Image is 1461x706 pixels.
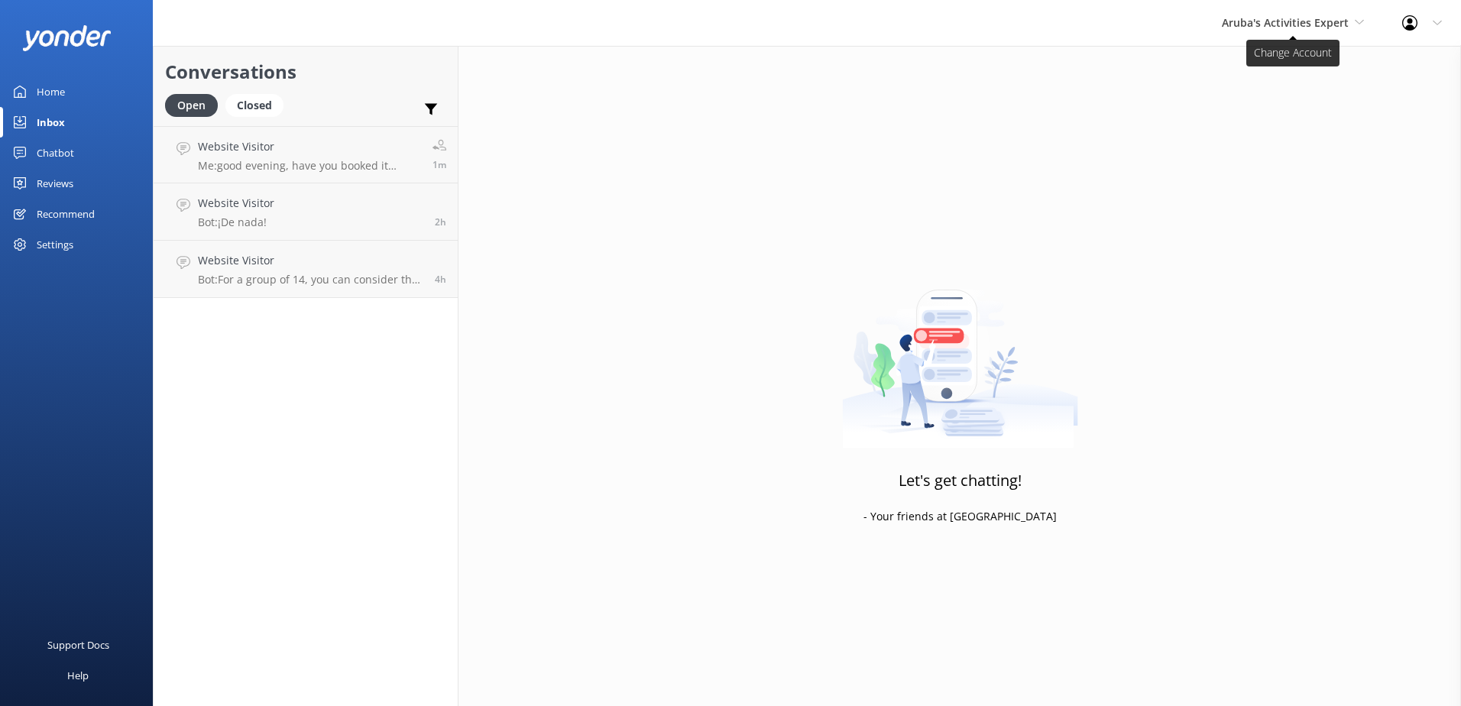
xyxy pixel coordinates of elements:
p: Bot: ¡De nada! [198,215,274,229]
span: Aruba's Activities Expert [1222,15,1349,30]
div: Open [165,94,218,117]
h4: Website Visitor [198,195,274,212]
span: 04:12pm 17-Aug-2025 (UTC -04:00) America/Caracas [435,273,446,286]
h4: Website Visitor [198,252,423,269]
div: Chatbot [37,138,74,168]
p: Bot: For a group of 14, you can consider the "Coast to Coast" full-day tour option, which include... [198,273,423,287]
div: Recommend [37,199,95,229]
a: Website VisitorBot:For a group of 14, you can consider the "Coast to Coast" full-day tour option,... [154,241,458,298]
span: 05:49pm 17-Aug-2025 (UTC -04:00) America/Caracas [435,215,446,228]
div: Reviews [37,168,73,199]
h4: Website Visitor [198,138,421,155]
div: Inbox [37,107,65,138]
div: Support Docs [47,630,109,660]
div: Home [37,76,65,107]
img: artwork of a man stealing a conversation from at giant smartphone [842,257,1078,449]
a: Closed [225,96,291,113]
div: Help [67,660,89,691]
p: - Your friends at [GEOGRAPHIC_DATA] [863,508,1057,525]
span: 08:23pm 17-Aug-2025 (UTC -04:00) America/Caracas [432,158,446,171]
div: Settings [37,229,73,260]
h3: Let's get chatting! [899,468,1022,493]
a: Open [165,96,225,113]
h2: Conversations [165,57,446,86]
p: Me: good evening, have you booked it already? [198,159,421,173]
img: yonder-white-logo.png [23,25,111,50]
div: Closed [225,94,283,117]
a: Website VisitorMe:good evening, have you booked it already?1m [154,126,458,183]
a: Website VisitorBot:¡De nada!2h [154,183,458,241]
